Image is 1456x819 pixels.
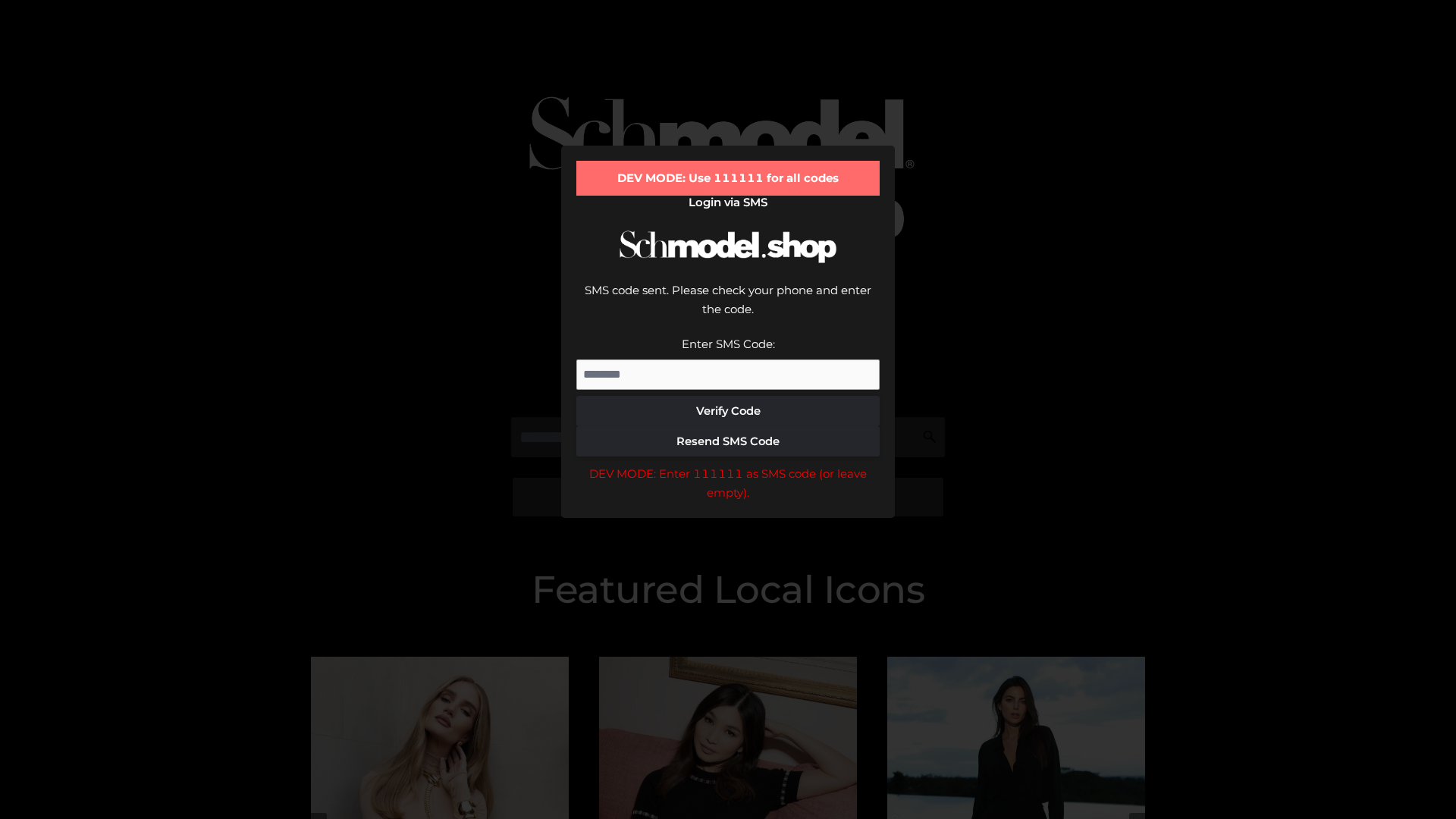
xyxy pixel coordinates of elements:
[576,396,880,426] button: Verify Code
[576,464,880,503] div: DEV MODE: Enter 111111 as SMS code (or leave empty).
[576,281,880,334] div: SMS code sent. Please check your phone and enter the code.
[682,337,775,351] label: Enter SMS Code:
[614,217,842,277] img: Schmodel Logo
[576,426,880,457] button: Resend SMS Code
[576,161,880,196] div: DEV MODE: Use 111111 for all codes
[576,196,880,209] h2: Login via SMS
